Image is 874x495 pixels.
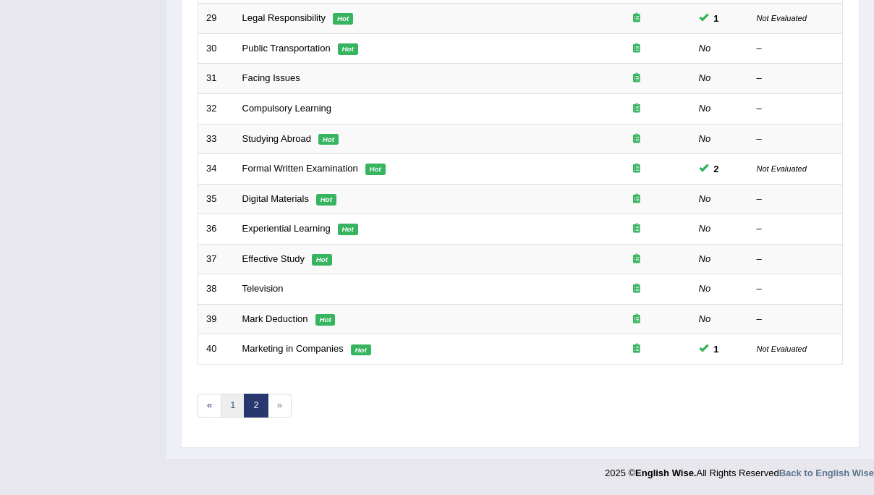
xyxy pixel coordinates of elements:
a: Experiential Learning [242,223,331,234]
td: 36 [198,214,234,245]
div: Exam occurring question [590,192,683,206]
div: Exam occurring question [590,282,683,296]
span: » [268,394,292,418]
div: Exam occurring question [590,102,683,116]
em: No [699,133,711,144]
td: 31 [198,64,234,94]
em: Hot [315,314,336,326]
td: 39 [198,304,234,334]
small: Not Evaluated [757,344,807,353]
td: 40 [198,334,234,365]
a: Studying Abroad [242,133,311,144]
div: – [757,253,835,266]
td: 33 [198,124,234,154]
a: Compulsory Learning [242,103,332,114]
a: Television [242,283,284,294]
em: No [699,313,711,324]
em: Hot [333,13,353,25]
em: Hot [338,43,358,55]
div: Exam occurring question [590,342,683,356]
em: No [699,253,711,264]
em: No [699,283,711,294]
div: Exam occurring question [590,253,683,266]
a: Effective Study [242,253,305,264]
a: 2 [244,394,268,418]
div: – [757,102,835,116]
em: Hot [318,134,339,145]
em: Hot [365,164,386,175]
em: No [699,193,711,204]
div: – [757,132,835,146]
em: No [699,72,711,83]
div: Exam occurring question [590,313,683,326]
em: Hot [351,344,371,356]
div: – [757,282,835,296]
div: – [757,42,835,56]
td: 30 [198,33,234,64]
td: 38 [198,274,234,305]
div: Exam occurring question [590,222,683,236]
a: « [198,394,221,418]
a: Back to English Wise [779,467,874,478]
div: Exam occurring question [590,132,683,146]
a: Digital Materials [242,193,309,204]
td: 32 [198,93,234,124]
td: 35 [198,184,234,214]
em: No [699,43,711,54]
span: You can still take this question [708,11,725,26]
div: Exam occurring question [590,42,683,56]
div: 2025 © All Rights Reserved [605,459,874,480]
strong: English Wise. [635,467,696,478]
a: Public Transportation [242,43,331,54]
a: Marketing in Companies [242,343,344,354]
td: 37 [198,244,234,274]
a: Mark Deduction [242,313,308,324]
div: – [757,222,835,236]
small: Not Evaluated [757,164,807,173]
em: Hot [312,254,332,266]
span: You can still take this question [708,161,725,177]
td: 29 [198,4,234,34]
em: Hot [316,194,336,206]
td: 34 [198,154,234,185]
span: You can still take this question [708,342,725,357]
a: Formal Written Examination [242,163,358,174]
a: Facing Issues [242,72,300,83]
div: – [757,72,835,85]
div: Exam occurring question [590,12,683,25]
em: No [699,223,711,234]
em: Hot [338,224,358,235]
em: No [699,103,711,114]
div: – [757,192,835,206]
div: Exam occurring question [590,162,683,176]
a: Legal Responsibility [242,12,326,23]
div: – [757,313,835,326]
div: Exam occurring question [590,72,683,85]
a: 1 [221,394,245,418]
small: Not Evaluated [757,14,807,22]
